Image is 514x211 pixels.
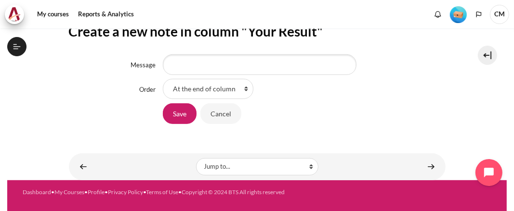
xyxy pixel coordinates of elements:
[200,103,241,124] input: Cancel
[182,188,285,196] a: Copyright © 2024 BTS All rights reserved
[450,5,467,23] div: Level #1
[23,188,51,196] a: Dashboard
[139,86,156,93] label: Order
[54,188,84,196] a: My Courses
[446,5,471,23] a: Level #1
[69,23,446,40] h2: Create a new note in column "Your Result"
[8,7,21,22] img: Architeck
[450,6,467,23] img: Level #1
[74,157,93,176] a: ◄ Crossword Craze
[163,103,197,124] input: Save
[5,5,29,24] a: Architeck Architeck
[131,61,156,69] label: Message
[490,5,509,24] span: CM
[422,157,441,176] a: Lesson 2 Videos (20 min.) ►
[75,5,137,24] a: Reports & Analytics
[472,7,486,22] button: Languages
[108,188,143,196] a: Privacy Policy
[146,188,178,196] a: Terms of Use
[23,188,491,197] div: • • • • •
[34,5,72,24] a: My courses
[88,188,105,196] a: Profile
[490,5,509,24] a: User menu
[431,7,445,22] div: Show notification window with no new notifications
